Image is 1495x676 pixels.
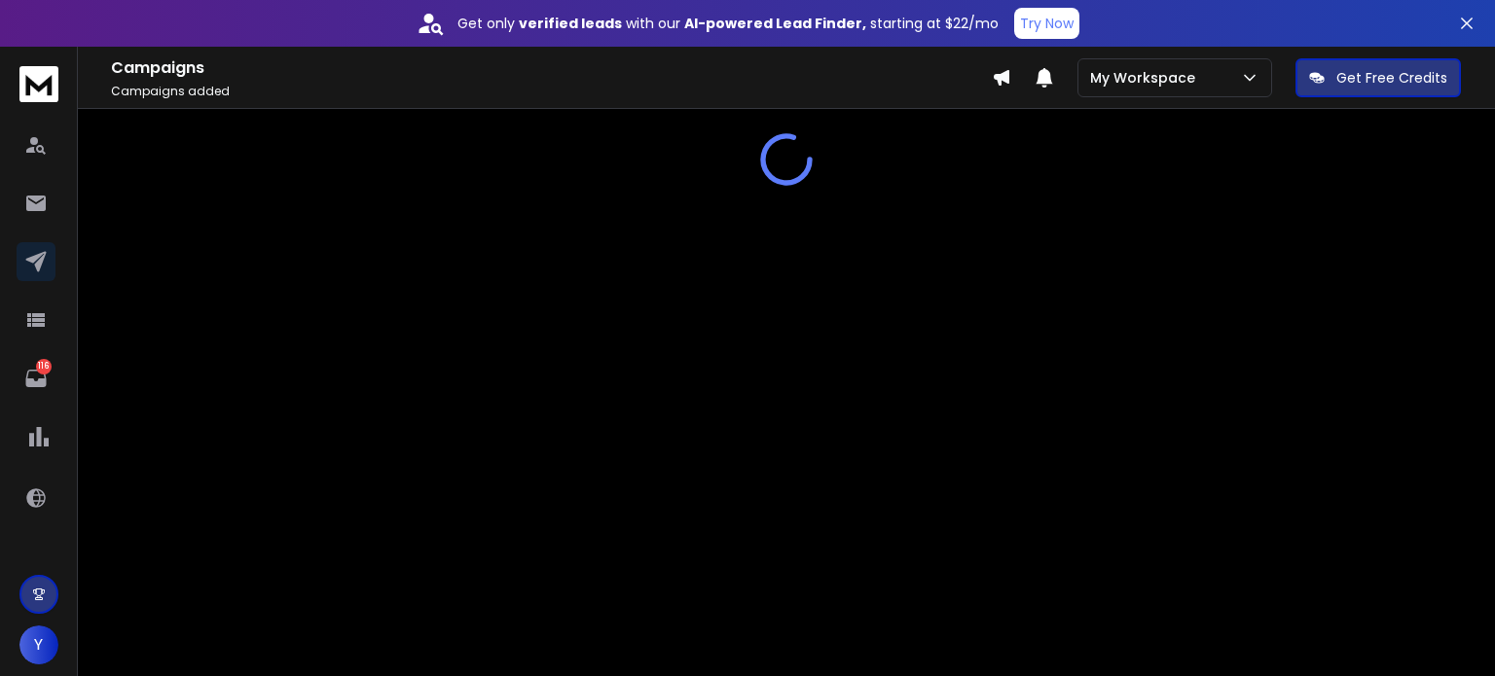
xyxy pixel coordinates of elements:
p: Get only with our starting at $22/mo [457,14,999,33]
button: Get Free Credits [1295,58,1461,97]
strong: verified leads [519,14,622,33]
img: logo [19,66,58,102]
button: Try Now [1014,8,1079,39]
p: 116 [36,359,52,374]
p: Campaigns added [111,84,992,99]
strong: AI-powered Lead Finder, [684,14,866,33]
h1: Campaigns [111,56,992,80]
p: Try Now [1020,14,1074,33]
p: My Workspace [1090,68,1203,88]
p: Get Free Credits [1336,68,1447,88]
button: Y [19,625,58,664]
a: 116 [17,359,55,398]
